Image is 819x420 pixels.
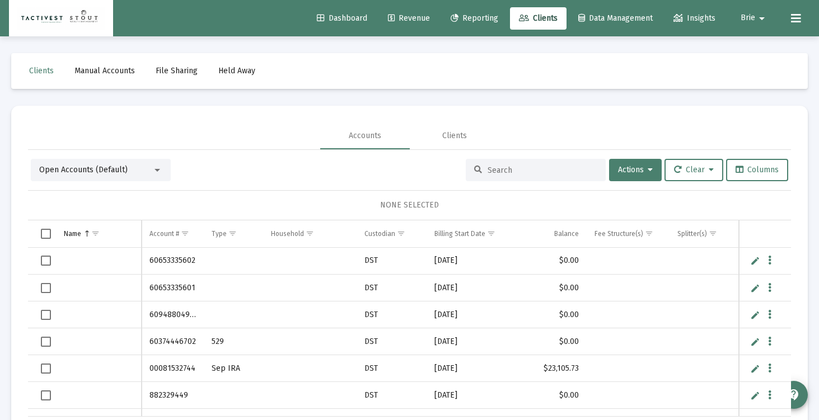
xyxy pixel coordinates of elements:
[427,382,521,409] td: [DATE]
[427,275,521,301] td: [DATE]
[451,13,498,23] span: Reporting
[609,159,662,181] button: Actions
[41,364,51,374] div: Select row
[142,382,204,409] td: 882329449
[218,66,255,75] span: Held Away
[65,60,144,82] a: Manual Accounts
[750,310,760,320] a: Edit
[357,301,427,328] td: DST
[488,166,597,175] input: Search
[64,229,81,238] div: Name
[674,165,714,174] span: Clear
[17,7,105,30] img: Dashboard
[209,60,264,82] a: Held Away
[595,229,643,238] div: Fee Structure(s)
[142,248,204,275] td: 60653335602
[149,229,179,238] div: Account #
[263,220,357,247] td: Column Household
[750,337,760,347] a: Edit
[142,220,204,247] td: Column Account #
[442,7,507,30] a: Reporting
[41,283,51,293] div: Select row
[204,220,263,247] td: Column Type
[787,388,801,402] mat-icon: contact_support
[41,390,51,400] div: Select row
[521,355,587,382] td: $23,105.73
[56,220,142,247] td: Column Name
[204,328,263,355] td: 529
[434,229,485,238] div: Billing Start Date
[397,229,405,238] span: Show filter options for column 'Custodian'
[521,248,587,275] td: $0.00
[578,13,653,23] span: Data Management
[142,328,204,355] td: 60374446702
[521,301,587,328] td: $0.00
[308,7,376,30] a: Dashboard
[204,355,263,382] td: Sep IRA
[521,382,587,409] td: $0.00
[142,355,204,382] td: 00081532744
[357,248,427,275] td: DST
[670,220,739,247] td: Column Splitter(s)
[442,130,467,141] div: Clients
[388,13,430,23] span: Revenue
[41,310,51,320] div: Select row
[156,66,198,75] span: File Sharing
[727,7,782,29] button: Brie
[487,229,495,238] span: Show filter options for column 'Billing Start Date'
[147,60,207,82] a: File Sharing
[510,7,567,30] a: Clients
[709,229,717,238] span: Show filter options for column 'Splitter(s)'
[142,275,204,301] td: 60653335601
[521,220,587,247] td: Column Balance
[750,256,760,266] a: Edit
[750,364,760,374] a: Edit
[357,275,427,301] td: DST
[750,283,760,293] a: Edit
[618,165,653,174] span: Actions
[317,13,367,23] span: Dashboard
[41,337,51,347] div: Select row
[37,200,782,211] div: NONE SELECTED
[677,229,707,238] div: Splitter(s)
[736,165,779,174] span: Columns
[41,256,51,266] div: Select row
[427,301,521,328] td: [DATE]
[664,7,724,30] a: Insights
[755,7,769,30] mat-icon: arrow_drop_down
[41,229,51,239] div: Select all
[357,220,427,247] td: Column Custodian
[91,229,100,238] span: Show filter options for column 'Name'
[664,159,723,181] button: Clear
[427,328,521,355] td: [DATE]
[357,382,427,409] td: DST
[427,355,521,382] td: [DATE]
[364,229,395,238] div: Custodian
[357,355,427,382] td: DST
[587,220,670,247] td: Column Fee Structure(s)
[427,220,521,247] td: Column Billing Start Date
[569,7,662,30] a: Data Management
[673,13,715,23] span: Insights
[554,229,579,238] div: Balance
[379,7,439,30] a: Revenue
[29,66,54,75] span: Clients
[427,248,521,275] td: [DATE]
[741,13,755,23] span: Brie
[142,301,204,328] td: 60948804901
[726,159,788,181] button: Columns
[228,229,237,238] span: Show filter options for column 'Type'
[645,229,653,238] span: Show filter options for column 'Fee Structure(s)'
[306,229,314,238] span: Show filter options for column 'Household'
[521,275,587,301] td: $0.00
[39,165,128,174] span: Open Accounts (Default)
[357,328,427,355] td: DST
[519,13,558,23] span: Clients
[349,130,381,141] div: Accounts
[181,229,189,238] span: Show filter options for column 'Account #'
[521,328,587,355] td: $0.00
[271,229,304,238] div: Household
[74,66,135,75] span: Manual Accounts
[20,60,63,82] a: Clients
[212,229,227,238] div: Type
